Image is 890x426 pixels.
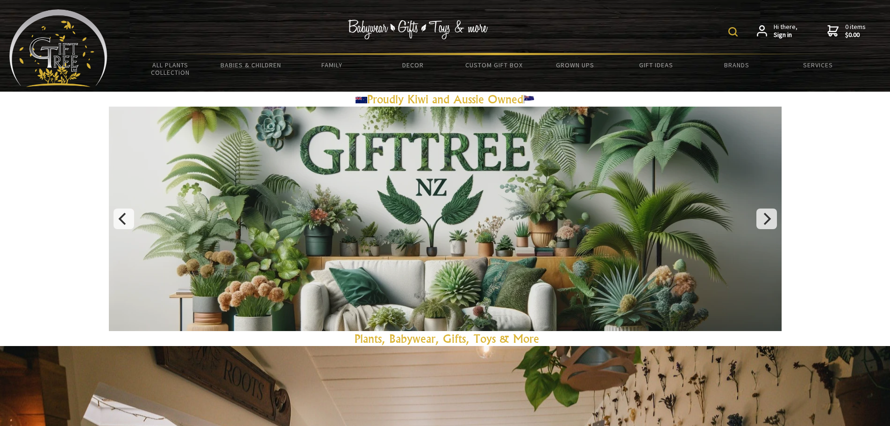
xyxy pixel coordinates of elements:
[615,55,696,75] a: Gift Ideas
[372,55,453,75] a: Decor
[728,27,738,36] img: product search
[355,332,534,346] a: Plants, Babywear, Gifts, Toys & Mor
[211,55,292,75] a: Babies & Children
[9,9,107,87] img: Babyware - Gifts - Toys and more...
[114,209,134,229] button: Previous
[356,92,535,106] a: Proudly Kiwi and Aussie Owned
[757,23,797,39] a: Hi there,Sign in
[292,55,372,75] a: Family
[845,22,866,39] span: 0 items
[454,55,534,75] a: Custom Gift Box
[774,23,797,39] span: Hi there,
[845,31,866,39] strong: $0.00
[697,55,777,75] a: Brands
[774,31,797,39] strong: Sign in
[348,20,488,39] img: Babywear - Gifts - Toys & more
[777,55,858,75] a: Services
[534,55,615,75] a: Grown Ups
[756,209,777,229] button: Next
[827,23,866,39] a: 0 items$0.00
[130,55,211,82] a: All Plants Collection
